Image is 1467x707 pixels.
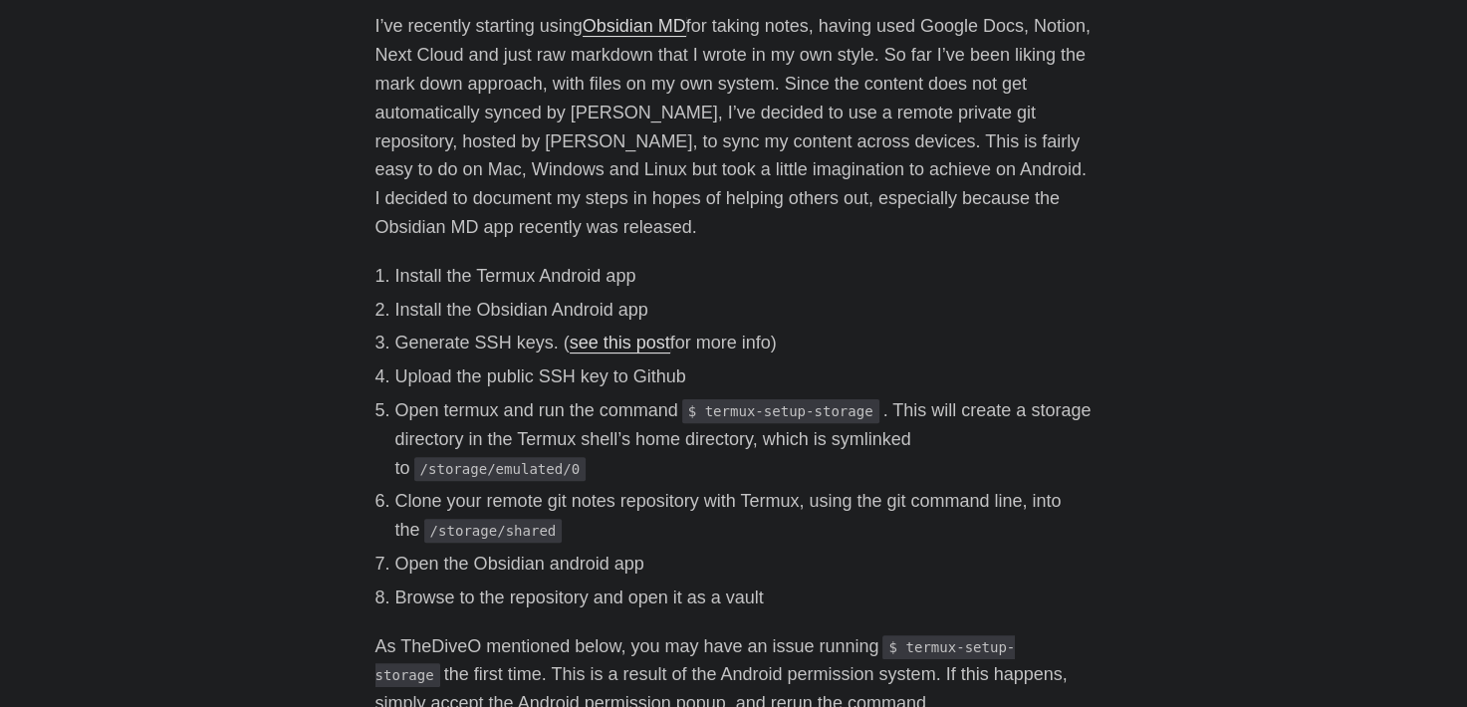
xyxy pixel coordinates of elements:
[395,262,1093,291] li: Install the Termux Android app
[424,519,563,543] code: /storage/shared
[395,296,1093,325] li: Install the Obsidian Android app
[414,457,587,481] code: /storage/emulated/0
[395,329,1093,357] li: Generate SSH keys. ( for more info)
[395,584,1093,612] li: Browse to the repository and open it as a vault
[375,12,1093,241] p: I’ve recently starting using for taking notes, having used Google Docs, Notion, Next Cloud and ju...
[395,487,1093,545] li: Clone your remote git notes repository with Termux, using the git command line, into the
[395,362,1093,391] li: Upload the public SSH key to Github
[682,399,879,423] code: $ termux-setup-storage
[583,16,686,36] a: Obsidian MD
[395,550,1093,579] li: Open the Obsidian android app
[570,333,670,353] a: see this post
[395,396,1093,482] li: Open termux and run the command . This will create a storage directory in the Termux shell’s home...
